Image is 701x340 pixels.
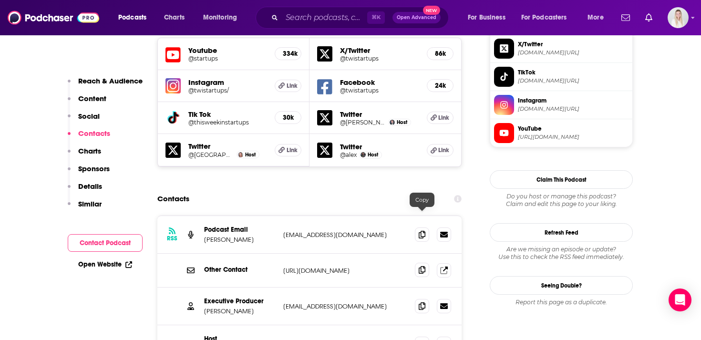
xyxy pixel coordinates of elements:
span: Link [438,146,449,154]
h5: Twitter [340,110,419,119]
button: open menu [515,10,581,25]
h5: @startups [188,55,267,62]
span: ⌘ K [367,11,385,24]
a: Seeing Double? [490,276,633,295]
img: Alex Wilhelm [361,152,366,157]
h5: Twitter [188,142,267,151]
a: @twistartups/ [188,87,267,94]
span: For Business [468,11,505,24]
input: Search podcasts, credits, & more... [282,10,367,25]
span: https://www.youtube.com/@startups [518,134,629,141]
span: New [423,6,440,15]
img: iconImage [165,78,181,93]
span: YouTube [518,124,629,133]
span: Monitoring [203,11,237,24]
span: twitter.com/twistartups [518,49,629,56]
h5: Instagram [188,78,267,87]
a: Link [275,80,301,92]
a: @twistartups [340,87,419,94]
p: Executive Producer [204,297,276,305]
a: TikTok[DOMAIN_NAME][URL] [494,67,629,87]
div: Copy [410,193,434,207]
span: Do you host or manage this podcast? [490,193,633,200]
a: Jason Calacanis [390,120,395,125]
p: Details [78,182,102,191]
a: Link [427,144,454,156]
span: instagram.com/twistartups/ [518,105,629,113]
p: [PERSON_NAME] [204,236,276,244]
img: User Profile [668,7,689,28]
a: @[PERSON_NAME] [340,119,386,126]
span: Podcasts [118,11,146,24]
p: Contacts [78,129,110,138]
span: Logged in as smclean [668,7,689,28]
div: Search podcasts, credits, & more... [265,7,458,29]
button: Contact Podcast [68,234,143,252]
p: Podcast Email [204,226,276,234]
a: Charts [158,10,190,25]
span: TikTok [518,68,629,77]
button: Social [68,112,100,129]
a: Instagram[DOMAIN_NAME][URL] [494,95,629,115]
h5: 24k [435,82,445,90]
h5: Youtube [188,46,267,55]
button: Charts [68,146,101,164]
span: Host [368,152,378,158]
h5: X/Twitter [340,46,419,55]
a: X/Twitter[DOMAIN_NAME][URL] [494,39,629,59]
span: More [588,11,604,24]
p: Social [78,112,100,121]
div: Report this page as a duplicate. [490,299,633,306]
button: Details [68,182,102,199]
a: YouTube[URL][DOMAIN_NAME] [494,123,629,143]
a: @twistartups [340,55,419,62]
span: tiktok.com/@thisweekinstartups [518,77,629,84]
button: Contacts [68,129,110,146]
img: Molly Wood [238,152,243,157]
a: Show notifications dropdown [641,10,656,26]
h5: Tik Tok [188,110,267,119]
span: Charts [164,11,185,24]
button: Claim This Podcast [490,170,633,189]
span: Link [287,82,298,90]
div: Are we missing an episode or update? Use this to check the RSS feed immediately. [490,246,633,261]
span: Link [287,146,298,154]
img: Podchaser - Follow, Share and Rate Podcasts [8,9,99,27]
a: @[GEOGRAPHIC_DATA] [188,151,234,158]
a: Link [427,112,454,124]
button: open menu [112,10,159,25]
h5: Twitter [340,142,419,151]
p: [EMAIL_ADDRESS][DOMAIN_NAME] [283,302,407,310]
button: Sponsors [68,164,110,182]
button: Similar [68,199,102,217]
p: Sponsors [78,164,110,173]
button: Content [68,94,106,112]
p: Reach & Audience [78,76,143,85]
span: X/Twitter [518,40,629,49]
a: Link [275,144,301,156]
a: Open Website [78,260,132,268]
p: Charts [78,146,101,155]
a: Show notifications dropdown [618,10,634,26]
button: open menu [196,10,249,25]
span: Host [245,152,256,158]
a: @thisweekinstartups [188,119,267,126]
button: Show profile menu [668,7,689,28]
button: Open AdvancedNew [392,12,441,23]
p: Other Contact [204,266,276,274]
a: @alex [340,151,357,158]
span: Open Advanced [397,15,436,20]
span: For Podcasters [521,11,567,24]
h5: 334k [283,50,293,58]
p: [EMAIL_ADDRESS][DOMAIN_NAME] [283,231,407,239]
span: Host [397,119,407,125]
button: Refresh Feed [490,223,633,242]
button: Reach & Audience [68,76,143,94]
